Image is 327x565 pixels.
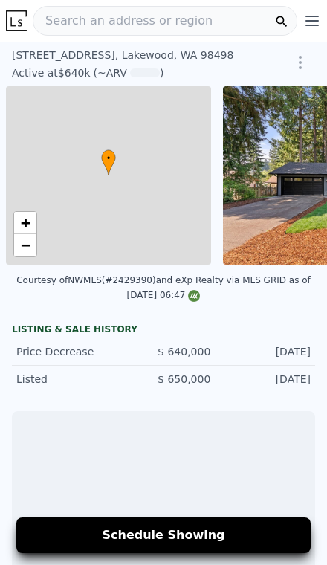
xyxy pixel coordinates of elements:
[14,212,36,234] a: Zoom in
[16,517,311,553] button: Schedule Showing
[6,10,27,31] img: Lotside
[33,12,213,30] span: Search an address or region
[21,236,30,254] span: −
[158,373,210,385] span: $ 650,000
[16,372,111,387] div: Listed
[158,346,210,358] span: $ 640,000
[216,372,311,387] div: [DATE]
[14,234,36,256] a: Zoom out
[12,323,315,338] div: LISTING & SALE HISTORY
[12,67,58,79] span: Active at
[12,65,91,80] div: $640k
[188,290,200,302] img: NWMLS Logo
[101,152,116,165] span: •
[12,48,253,62] div: [STREET_ADDRESS] , Lakewood , WA 98498
[216,344,311,359] div: [DATE]
[16,344,111,359] div: Price Decrease
[101,149,116,175] div: •
[285,48,315,77] button: Show Options
[91,65,164,80] div: (~ARV )
[21,213,30,232] span: +
[16,275,311,300] div: Courtesy of NWMLS (#2429390) and eXp Realty via MLS GRID as of [DATE] 06:47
